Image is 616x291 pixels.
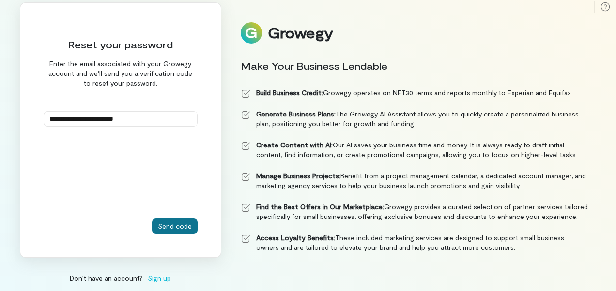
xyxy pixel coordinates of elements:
[20,273,221,283] div: Don’t have an account?
[241,171,588,190] li: Benefit from a project management calendar, a dedicated account manager, and marketing agency ser...
[241,109,588,129] li: The Growegy AI Assistant allows you to quickly create a personalized business plan, positioning y...
[256,203,384,211] strong: Find the Best Offers in Our Marketplace:
[44,59,198,88] div: Enter the email associated with your Growegy account and we'll send you a verification code to re...
[241,22,262,44] img: Logo
[256,88,323,97] strong: Build Business Credit:
[148,273,171,283] span: Sign up
[152,218,198,234] button: Send code
[256,172,340,180] strong: Manage Business Projects:
[256,110,336,118] strong: Generate Business Plans:
[256,233,335,242] strong: Access Loyalty Benefits:
[241,88,588,98] li: Growegy operates on NET30 terms and reports monthly to Experian and Equifax.
[241,233,588,252] li: These included marketing services are designed to support small business owners and are tailored ...
[268,25,333,41] div: Growegy
[256,141,333,149] strong: Create Content with AI:
[241,140,588,160] li: Our AI saves your business time and money. It is always ready to draft initial content, find info...
[241,202,588,221] li: Growegy provides a curated selection of partner services tailored specifically for small business...
[241,59,588,73] div: Make Your Business Lendable
[44,38,198,51] div: Reset your password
